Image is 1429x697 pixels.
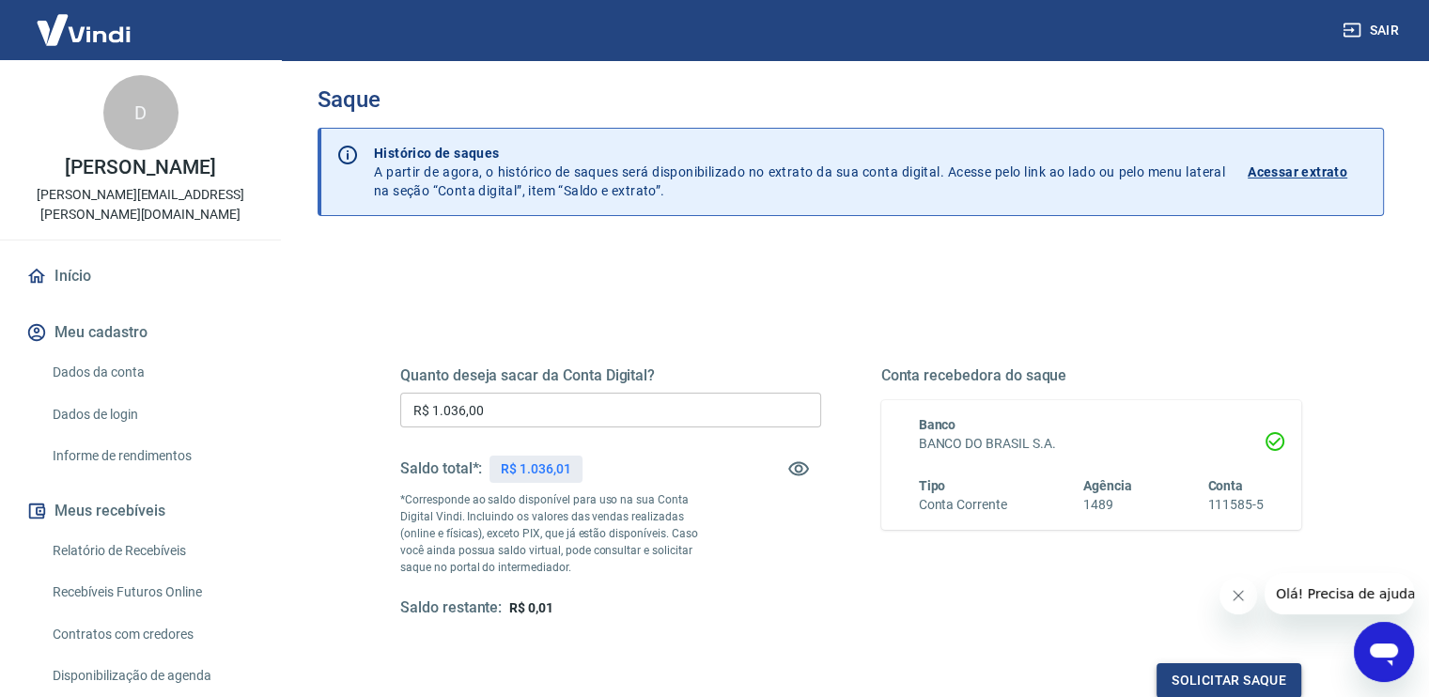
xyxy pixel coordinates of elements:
span: Banco [919,417,956,432]
h3: Saque [318,86,1384,113]
p: A partir de agora, o histórico de saques será disponibilizado no extrato da sua conta digital. Ac... [374,144,1225,200]
a: Contratos com credores [45,615,258,654]
h6: BANCO DO BRASIL S.A. [919,434,1265,454]
p: *Corresponde ao saldo disponível para uso na sua Conta Digital Vindi. Incluindo os valores das ve... [400,491,716,576]
h6: 1489 [1083,495,1132,515]
span: Olá! Precisa de ajuda? [11,13,158,28]
p: Histórico de saques [374,144,1225,163]
span: R$ 0,01 [509,600,553,615]
img: Vindi [23,1,145,58]
p: Acessar extrato [1248,163,1347,181]
iframe: Botão para abrir a janela de mensagens [1354,622,1414,682]
h5: Saldo total*: [400,459,482,478]
a: Início [23,256,258,297]
h6: 111585-5 [1207,495,1264,515]
p: R$ 1.036,01 [501,459,570,479]
h5: Saldo restante: [400,598,502,618]
a: Disponibilização de agenda [45,657,258,695]
span: Agência [1083,478,1132,493]
p: [PERSON_NAME] [65,158,215,178]
iframe: Fechar mensagem [1219,577,1257,614]
span: Conta [1207,478,1243,493]
button: Meus recebíveis [23,490,258,532]
a: Dados da conta [45,353,258,392]
button: Meu cadastro [23,312,258,353]
h6: Conta Corrente [919,495,1007,515]
a: Dados de login [45,395,258,434]
h5: Quanto deseja sacar da Conta Digital? [400,366,821,385]
span: Tipo [919,478,946,493]
a: Recebíveis Futuros Online [45,573,258,612]
div: D [103,75,179,150]
button: Sair [1339,13,1406,48]
a: Relatório de Recebíveis [45,532,258,570]
a: Acessar extrato [1248,144,1368,200]
iframe: Mensagem da empresa [1265,573,1414,614]
h5: Conta recebedora do saque [881,366,1302,385]
p: [PERSON_NAME][EMAIL_ADDRESS][PERSON_NAME][DOMAIN_NAME] [15,185,266,225]
a: Informe de rendimentos [45,437,258,475]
